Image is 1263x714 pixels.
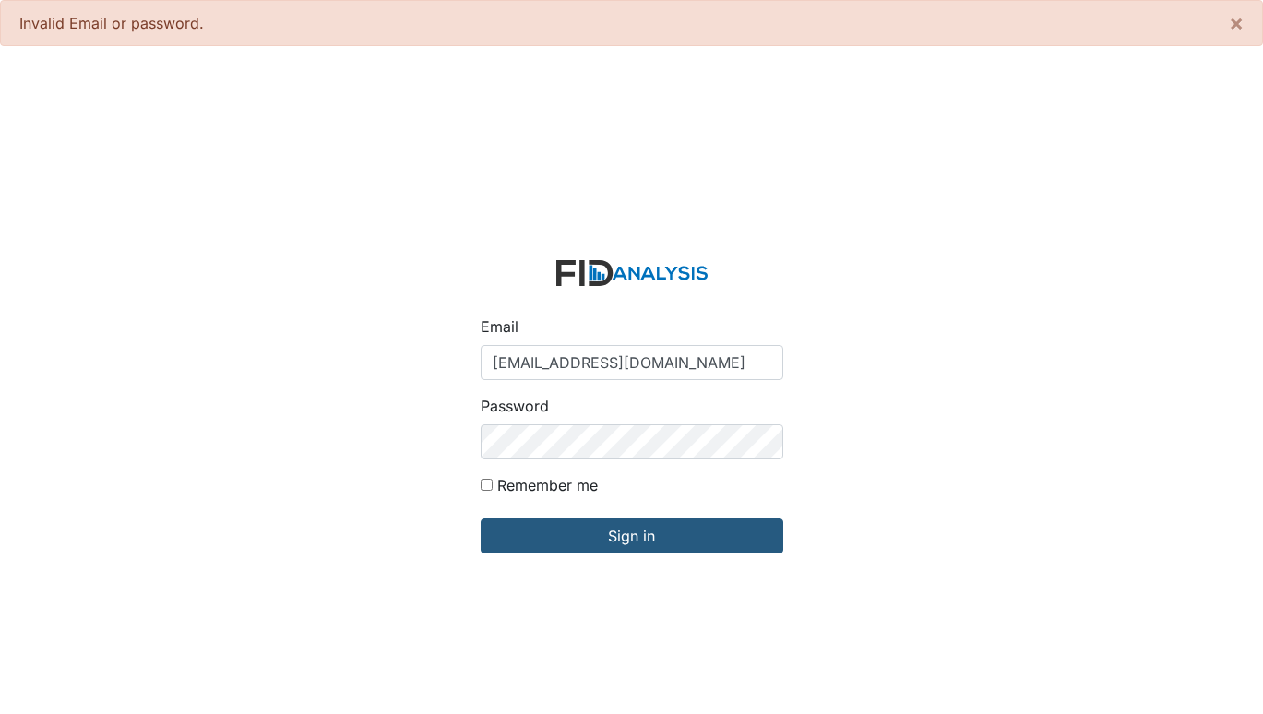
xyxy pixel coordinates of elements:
[1210,1,1262,45] button: ×
[556,260,708,287] img: logo-2fc8c6e3336f68795322cb6e9a2b9007179b544421de10c17bdaae8622450297.svg
[481,395,549,417] label: Password
[1229,9,1244,36] span: ×
[481,315,518,338] label: Email
[481,518,783,553] input: Sign in
[497,474,598,496] label: Remember me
